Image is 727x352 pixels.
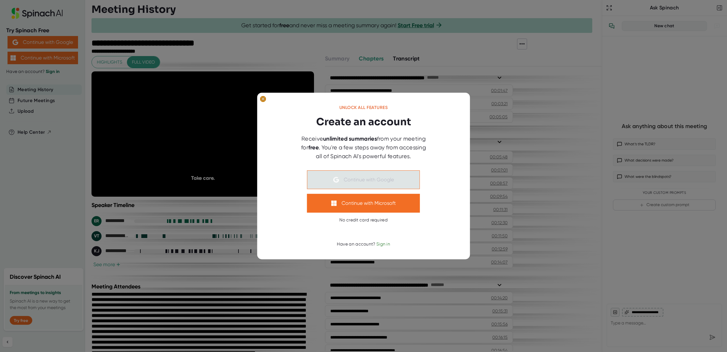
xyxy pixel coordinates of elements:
b: free [308,144,319,151]
span: Sign in [376,241,390,246]
button: Continue with Microsoft [307,194,420,213]
img: Aehbyd4JwY73AAAAAElFTkSuQmCC [333,177,339,183]
div: No credit card required [339,217,388,223]
div: Have an account? [337,241,390,247]
b: unlimited summaries [323,135,377,142]
div: Unlock all features [339,105,388,111]
div: Receive from your meeting for . You're a few steps away from accessing all of Spinach AI's powerf... [298,134,429,160]
h3: Create an account [316,114,411,129]
button: Continue with Google [307,170,420,189]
